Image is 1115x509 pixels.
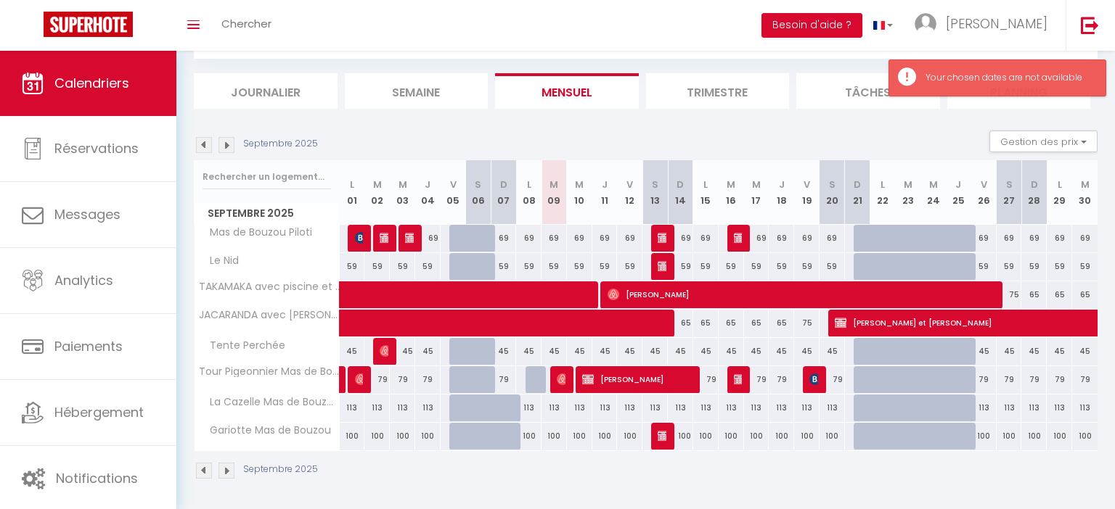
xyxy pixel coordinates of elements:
div: 45 [1021,338,1047,365]
abbr: D [1031,178,1038,191]
div: 113 [567,394,592,421]
span: [PERSON_NAME] [355,365,364,393]
div: 113 [794,394,820,421]
div: 113 [516,394,542,421]
div: 59 [364,253,390,280]
div: 113 [693,394,719,421]
span: Septembre 2025 [195,203,339,224]
div: 100 [997,423,1022,450]
th: 15 [693,160,719,225]
div: 100 [364,423,390,450]
div: 69 [1047,225,1072,252]
div: 69 [542,225,567,252]
div: 45 [971,338,997,365]
div: 100 [390,423,415,450]
span: Lionel xxx [658,224,666,252]
div: 59 [668,253,693,280]
div: 59 [693,253,719,280]
div: 45 [668,338,693,365]
span: [PERSON_NAME] [658,422,666,450]
abbr: L [881,178,885,191]
div: 100 [971,423,997,450]
div: 59 [1021,253,1047,280]
span: xx DUCOURTHIAL [380,224,388,252]
input: Rechercher un logement... [203,164,331,190]
abbr: M [929,178,938,191]
img: ... [915,13,936,35]
abbr: S [829,178,836,191]
div: 45 [592,338,618,365]
div: 69 [1021,225,1047,252]
li: Journalier [194,73,338,109]
div: 79 [744,366,769,393]
div: 100 [1021,423,1047,450]
span: TAKAMAKA avec piscine et proche des plages [197,281,342,292]
div: 113 [820,394,845,421]
div: 65 [1047,281,1072,308]
span: Hébergement [54,403,144,421]
img: Super Booking [44,12,133,37]
button: Gestion des prix [989,131,1098,152]
div: 59 [744,253,769,280]
div: 100 [592,423,618,450]
div: 113 [642,394,668,421]
div: 69 [1072,225,1098,252]
div: 113 [592,394,618,421]
span: La Cazelle Mas de Bouzou [197,394,342,410]
th: 10 [567,160,592,225]
th: 02 [364,160,390,225]
div: 59 [997,253,1022,280]
div: 100 [719,423,744,450]
div: 69 [415,225,441,252]
abbr: M [727,178,735,191]
div: 79 [415,366,441,393]
li: Trimestre [646,73,790,109]
div: 45 [997,338,1022,365]
abbr: M [373,178,382,191]
div: 113 [997,394,1022,421]
abbr: V [981,178,987,191]
div: 100 [769,423,794,450]
span: [PERSON_NAME] AYUDA [734,224,743,252]
li: Tâches [796,73,940,109]
span: Réservations [54,139,139,157]
div: 79 [971,366,997,393]
abbr: D [500,178,507,191]
div: 69 [567,225,592,252]
span: Tente Perchée [197,338,289,354]
span: [PERSON_NAME] [405,224,414,252]
div: 59 [794,253,820,280]
span: [PERSON_NAME] AYUDA [734,365,743,393]
abbr: L [527,178,531,191]
p: Septembre 2025 [243,463,318,476]
div: 100 [567,423,592,450]
div: 100 [794,423,820,450]
div: 100 [617,423,642,450]
th: 30 [1072,160,1098,225]
div: 69 [516,225,542,252]
div: 100 [820,423,845,450]
abbr: J [955,178,961,191]
span: [PERSON_NAME] [557,365,565,393]
div: 69 [769,225,794,252]
th: 06 [466,160,491,225]
div: 100 [340,423,365,450]
div: 59 [567,253,592,280]
div: 45 [1072,338,1098,365]
span: Analytics [54,271,113,289]
th: 09 [542,160,567,225]
span: Paiements [54,337,123,355]
div: 65 [1072,281,1098,308]
th: 21 [845,160,870,225]
div: 100 [542,423,567,450]
div: 79 [1047,366,1072,393]
span: JACARANDA avec [PERSON_NAME] et proche des plages à pied [197,310,342,320]
abbr: J [602,178,608,191]
button: Ouvrir le widget de chat LiveChat [12,6,55,49]
div: 45 [567,338,592,365]
div: 69 [744,225,769,252]
div: Your chosen dates are not available [926,71,1091,85]
div: 79 [1021,366,1047,393]
th: 14 [668,160,693,225]
span: [PERSON_NAME] [608,281,997,308]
